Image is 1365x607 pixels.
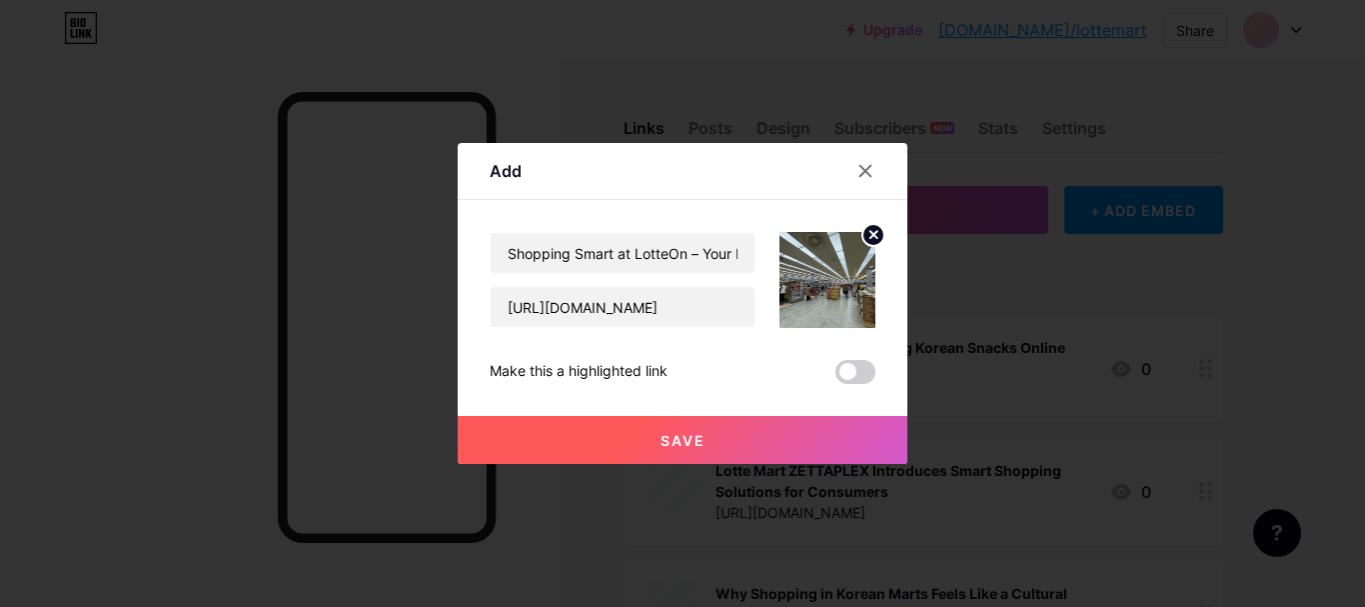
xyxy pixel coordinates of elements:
[779,232,875,328] img: link_thumbnail
[490,360,668,384] div: Make this a highlighted link
[661,432,705,449] span: Save
[458,416,907,464] button: Save
[491,287,754,327] input: URL
[491,233,754,273] input: Title
[490,159,522,183] div: Add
